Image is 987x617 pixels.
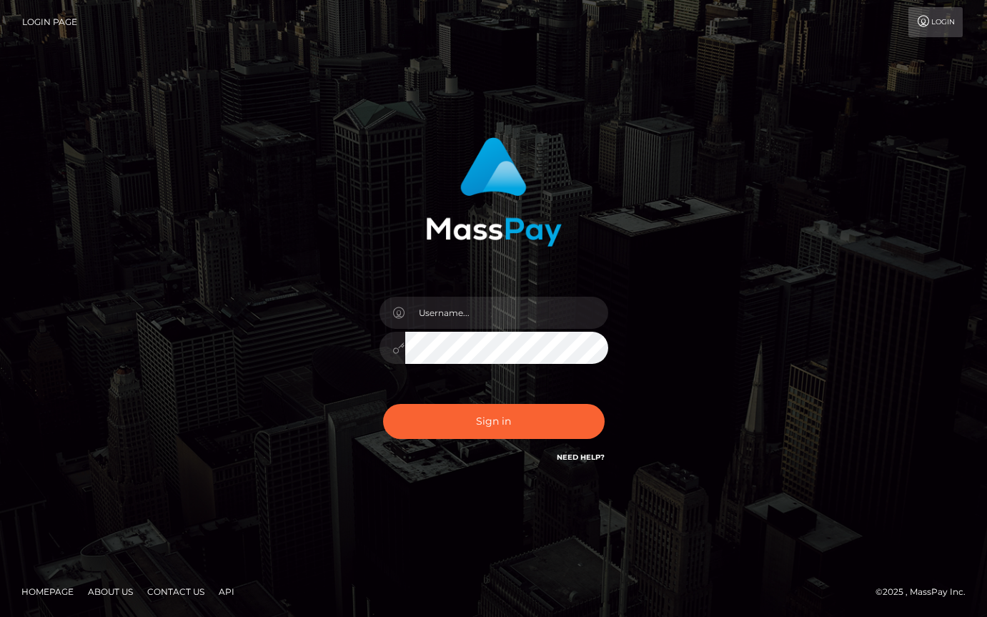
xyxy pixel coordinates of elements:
[876,584,976,600] div: © 2025 , MassPay Inc.
[16,581,79,603] a: Homepage
[426,137,562,247] img: MassPay Login
[405,297,608,329] input: Username...
[383,404,605,439] button: Sign in
[142,581,210,603] a: Contact Us
[213,581,240,603] a: API
[22,7,77,37] a: Login Page
[82,581,139,603] a: About Us
[908,7,963,37] a: Login
[557,453,605,462] a: Need Help?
